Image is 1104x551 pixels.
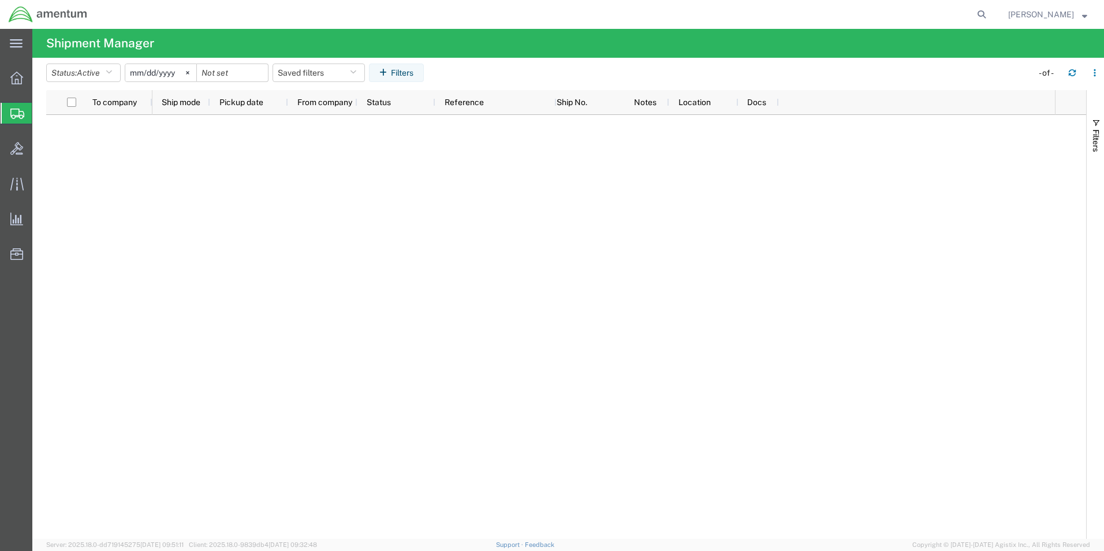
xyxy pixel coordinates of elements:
[219,98,263,107] span: Pickup date
[268,541,317,548] span: [DATE] 09:32:48
[557,98,587,107] span: Ship No.
[912,540,1090,550] span: Copyright © [DATE]-[DATE] Agistix Inc., All Rights Reserved
[678,98,711,107] span: Location
[1091,129,1101,152] span: Filters
[46,29,154,58] h4: Shipment Manager
[77,68,100,77] span: Active
[1008,8,1074,21] span: Joel Salinas
[1039,67,1059,79] div: - of -
[140,541,184,548] span: [DATE] 09:51:11
[189,541,317,548] span: Client: 2025.18.0-9839db4
[273,64,365,82] button: Saved filters
[525,541,554,548] a: Feedback
[46,541,184,548] span: Server: 2025.18.0-dd719145275
[634,98,657,107] span: Notes
[445,98,484,107] span: Reference
[369,64,424,82] button: Filters
[92,98,137,107] span: To company
[8,6,88,23] img: logo
[125,64,196,81] input: Not set
[46,64,121,82] button: Status:Active
[197,64,268,81] input: Not set
[1008,8,1088,21] button: [PERSON_NAME]
[297,98,352,107] span: From company
[367,98,391,107] span: Status
[496,541,525,548] a: Support
[162,98,200,107] span: Ship mode
[747,98,766,107] span: Docs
